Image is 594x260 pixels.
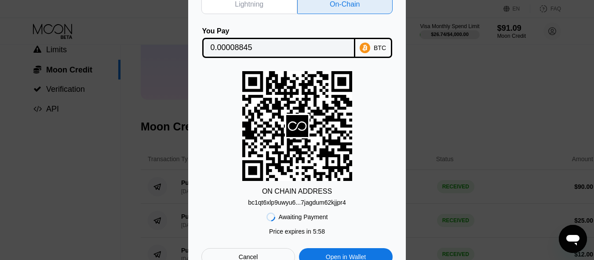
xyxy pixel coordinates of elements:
div: You PayBTC [201,27,393,58]
div: BTC [374,44,386,51]
div: Price expires in [269,228,325,235]
div: bc1qt6xlp9uwyu6...7jagdum62kjjpr4 [248,199,346,206]
div: bc1qt6xlp9uwyu6...7jagdum62kjjpr4 [248,195,346,206]
iframe: Button to launch messaging window [559,225,587,253]
span: 5 : 58 [313,228,325,235]
div: You Pay [202,27,355,35]
div: ON CHAIN ADDRESS [262,188,332,195]
div: Awaiting Payment [279,213,328,220]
